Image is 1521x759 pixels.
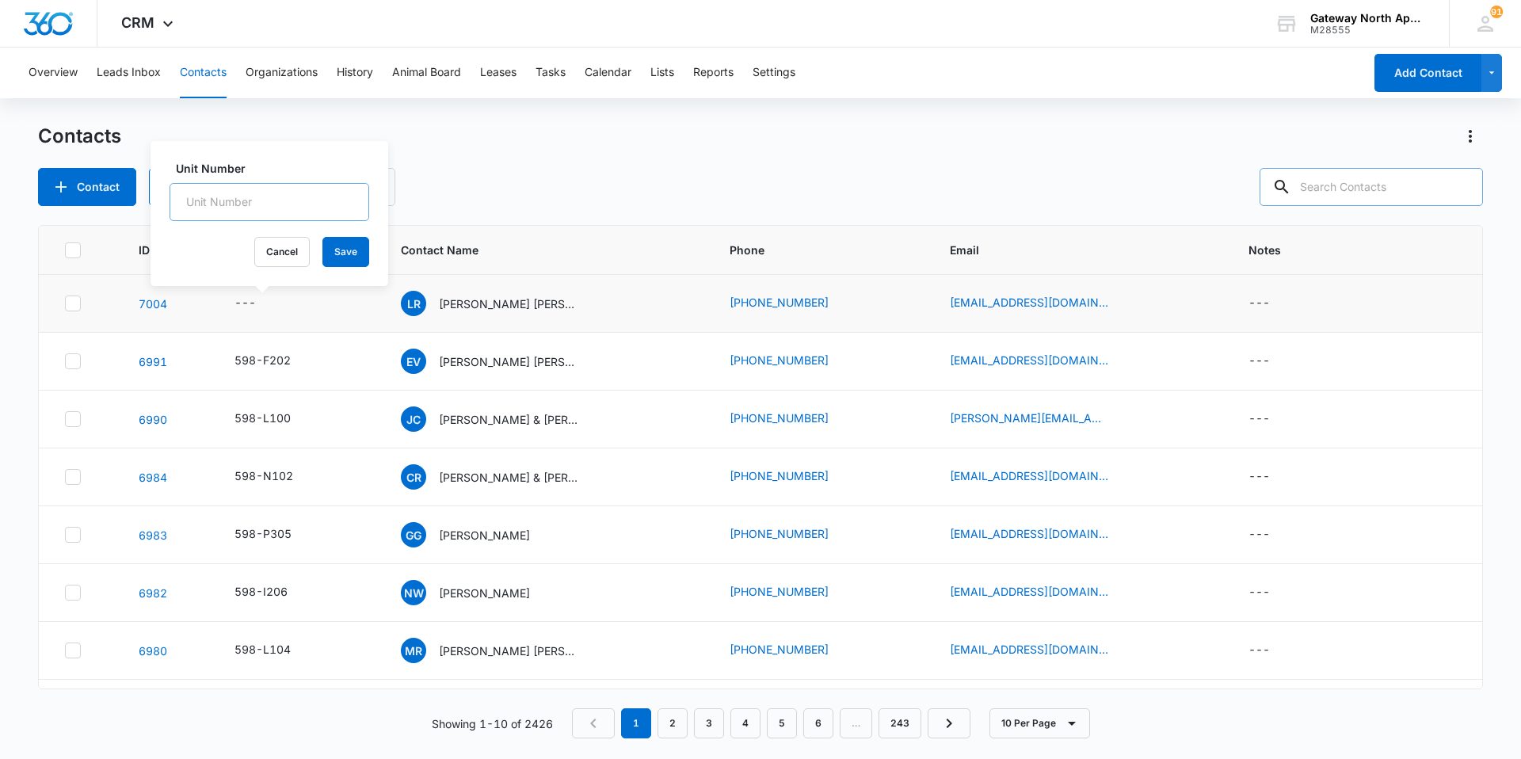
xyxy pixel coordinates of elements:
[950,467,1137,486] div: Email - k.d227@icloud.com - Select to Edit Field
[392,48,461,98] button: Animal Board
[989,708,1090,738] button: 10 Per Page
[401,349,426,374] span: EV
[1248,242,1457,258] span: Notes
[950,641,1137,660] div: Email - mrgilley.123@gmail.com - Select to Edit Field
[439,411,581,428] p: [PERSON_NAME] & [PERSON_NAME] [PERSON_NAME] [PERSON_NAME]
[767,708,797,738] a: Page 5
[730,525,857,544] div: Phone - (303) 834-5308 - Select to Edit Field
[234,525,320,544] div: Unit Number - 598-P305 - Select to Edit Field
[139,242,173,258] span: ID
[658,708,688,738] a: Page 2
[730,583,829,600] a: [PHONE_NUMBER]
[950,294,1137,313] div: Email - ajtede3@gmail.com - Select to Edit Field
[234,410,291,426] div: 598-L100
[401,522,426,547] span: GG
[139,413,167,426] a: Navigate to contact details page for Jerron Cox & Daniela Carolina Sanchez Salinas
[439,353,581,370] p: [PERSON_NAME] [PERSON_NAME]
[401,349,610,374] div: Contact Name - Erika Vibiana Garcia - Select to Edit Field
[246,48,318,98] button: Organizations
[1248,352,1270,371] div: ---
[337,48,373,98] button: History
[585,48,631,98] button: Calendar
[401,464,426,490] span: CR
[730,467,829,484] a: [PHONE_NUMBER]
[439,585,530,601] p: [PERSON_NAME]
[170,183,369,221] input: Unit Number
[730,467,857,486] div: Phone - (720) 561-9648 - Select to Edit Field
[480,48,517,98] button: Leases
[1248,294,1270,313] div: ---
[621,708,651,738] em: 1
[38,124,121,148] h1: Contacts
[1248,410,1270,429] div: ---
[1248,583,1298,602] div: Notes - - Select to Edit Field
[1374,54,1481,92] button: Add Contact
[803,708,833,738] a: Page 6
[950,467,1108,484] a: [EMAIL_ADDRESS][DOMAIN_NAME]
[536,48,566,98] button: Tasks
[730,641,829,658] a: [PHONE_NUMBER]
[234,583,316,602] div: Unit Number - 598-I206 - Select to Edit Field
[950,294,1108,311] a: [EMAIL_ADDRESS][DOMAIN_NAME]
[401,580,426,605] span: NW
[234,467,293,484] div: 598-N102
[1248,467,1298,486] div: Notes - - Select to Edit Field
[730,410,857,429] div: Phone - (319) 936-3493 - Select to Edit Field
[1310,25,1426,36] div: account id
[139,528,167,542] a: Navigate to contact details page for Griselda Galvan
[401,638,426,663] span: MR
[950,583,1137,602] div: Email - nadiawatson91@gmail.com - Select to Edit Field
[572,708,970,738] nav: Pagination
[1248,525,1298,544] div: Notes - - Select to Edit Field
[730,525,829,542] a: [PHONE_NUMBER]
[950,410,1137,429] div: Email - jerron.cox@gmail.com - Select to Edit Field
[180,48,227,98] button: Contacts
[1310,12,1426,25] div: account name
[439,527,530,544] p: [PERSON_NAME]
[439,469,581,486] p: [PERSON_NAME] & [PERSON_NAME]
[730,294,857,313] div: Phone - (720) 421-9709 - Select to Edit Field
[950,583,1108,600] a: [EMAIL_ADDRESS][DOMAIN_NAME]
[234,583,288,600] div: 598-I206
[401,406,610,432] div: Contact Name - Jerron Cox & Daniela Carolina Sanchez Salinas - Select to Edit Field
[1458,124,1483,149] button: Actions
[1248,410,1298,429] div: Notes - - Select to Edit Field
[139,644,167,658] a: Navigate to contact details page for Michael Ryan Gilley
[176,160,375,177] label: Unit Number
[950,525,1137,544] div: Email - galvgris1@gmail.com - Select to Edit Field
[1248,641,1298,660] div: Notes - - Select to Edit Field
[234,410,319,429] div: Unit Number - 598-L100 - Select to Edit Field
[1248,467,1270,486] div: ---
[879,708,921,738] a: Page 243
[1248,352,1298,371] div: Notes - - Select to Edit Field
[950,525,1108,542] a: [EMAIL_ADDRESS][DOMAIN_NAME]
[97,48,161,98] button: Leads Inbox
[38,168,136,206] button: Add Contact
[1248,525,1270,544] div: ---
[401,522,558,547] div: Contact Name - Griselda Galvan - Select to Edit Field
[234,467,322,486] div: Unit Number - 598-N102 - Select to Edit Field
[432,715,553,732] p: Showing 1-10 of 2426
[950,352,1108,368] a: [EMAIL_ADDRESS][DOMAIN_NAME]
[401,242,669,258] span: Contact Name
[439,296,581,312] p: [PERSON_NAME] [PERSON_NAME] & [PERSON_NAME]
[650,48,674,98] button: Lists
[730,641,857,660] div: Phone - (423) 310-4385 - Select to Edit Field
[139,471,167,484] a: Navigate to contact details page for Cameron Ryan & Kimberly Dale
[730,294,829,311] a: [PHONE_NUMBER]
[121,14,154,31] span: CRM
[234,294,284,313] div: Unit Number - - Select to Edit Field
[730,242,889,258] span: Phone
[950,352,1137,371] div: Email - vibiana04@icloud.com - Select to Edit Field
[401,291,610,316] div: Contact Name - Luis Rueben Cortes Ramirez & Edith Urquizo - Select to Edit Field
[234,352,291,368] div: 598-F202
[234,352,319,371] div: Unit Number - 598-F202 - Select to Edit Field
[950,410,1108,426] a: [PERSON_NAME][EMAIL_ADDRESS][PERSON_NAME][DOMAIN_NAME]
[401,638,610,663] div: Contact Name - Michael Ryan Gilley - Select to Edit Field
[1248,294,1298,313] div: Notes - - Select to Edit Field
[1248,641,1270,660] div: ---
[1490,6,1503,18] div: notifications count
[1490,6,1503,18] span: 91
[149,168,293,206] button: Import Contacts
[730,352,857,371] div: Phone - (720) 234-3197 - Select to Edit Field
